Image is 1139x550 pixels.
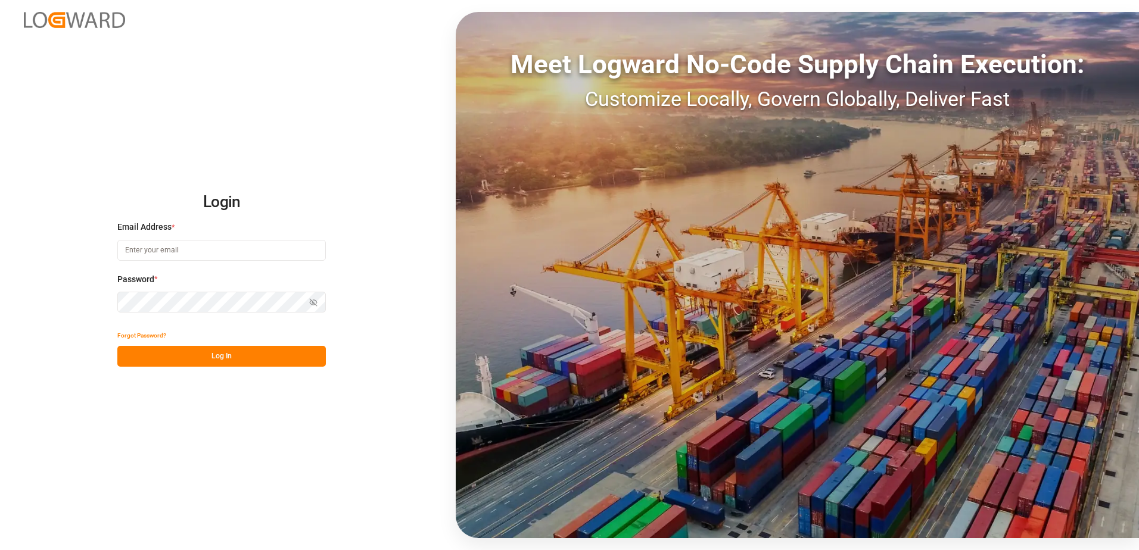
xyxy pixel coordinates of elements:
[117,273,154,286] span: Password
[117,183,326,221] h2: Login
[117,325,166,346] button: Forgot Password?
[117,221,172,233] span: Email Address
[456,45,1139,84] div: Meet Logward No-Code Supply Chain Execution:
[117,240,326,261] input: Enter your email
[456,84,1139,114] div: Customize Locally, Govern Globally, Deliver Fast
[24,12,125,28] img: Logward_new_orange.png
[117,346,326,367] button: Log In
